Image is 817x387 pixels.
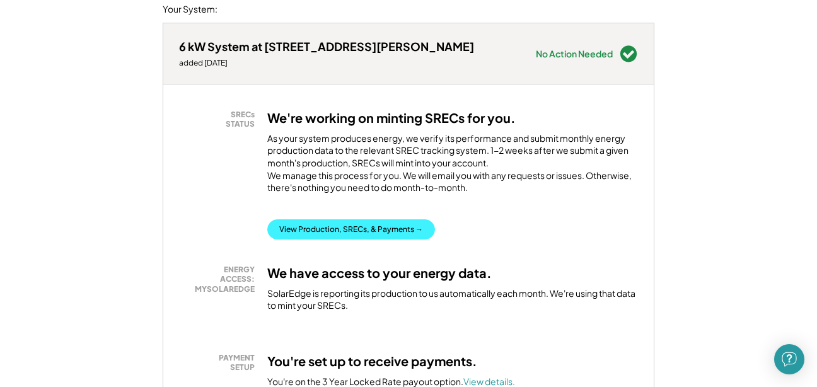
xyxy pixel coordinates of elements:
button: View Production, SRECs, & Payments → [267,219,435,240]
div: PAYMENT SETUP [185,353,255,373]
div: As your system produces energy, we verify its performance and submit monthly energy production da... [267,132,638,200]
a: View details. [463,376,515,387]
div: Your System: [163,3,217,16]
h3: You're set up to receive payments. [267,353,477,369]
div: added [DATE] [179,58,474,68]
div: SolarEdge is reporting its production to us automatically each month. We're using that data to mi... [267,287,638,312]
h3: We're working on minting SRECs for you. [267,110,516,126]
div: 6 kW System at [STREET_ADDRESS][PERSON_NAME] [179,39,474,54]
div: Open Intercom Messenger [774,344,804,374]
div: SRECs STATUS [185,110,255,129]
div: ENERGY ACCESS: MYSOLAREDGE [185,265,255,294]
h3: We have access to your energy data. [267,265,492,281]
div: No Action Needed [536,49,613,58]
